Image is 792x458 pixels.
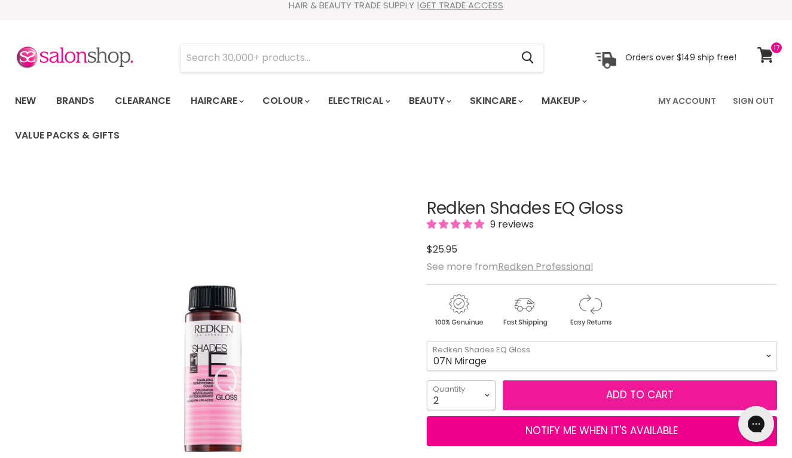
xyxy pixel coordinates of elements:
[427,217,487,231] span: 5.00 stars
[6,84,651,153] ul: Main menu
[427,242,457,256] span: $25.95
[512,44,543,72] button: Search
[182,88,251,113] a: Haircare
[253,88,317,113] a: Colour
[6,88,45,113] a: New
[6,123,129,148] a: Value Packs & Gifts
[427,380,496,410] select: Quantity
[498,260,593,273] a: Redken Professional
[726,88,781,113] a: Sign Out
[558,292,622,328] img: returns.gif
[427,199,778,218] h1: Redken Shades EQ Gloss
[427,292,490,328] img: genuine.gif
[180,44,544,72] form: Product
[493,292,556,328] img: shipping.gif
[47,88,103,113] a: Brands
[487,217,534,231] span: 9 reviews
[651,88,723,113] a: My Account
[503,380,778,410] button: Add to cart
[106,88,179,113] a: Clearance
[427,260,593,273] span: See more from
[533,88,594,113] a: Makeup
[461,88,530,113] a: Skincare
[181,44,512,72] input: Search
[400,88,458,113] a: Beauty
[732,402,780,446] iframe: Gorgias live chat messenger
[625,52,736,63] p: Orders over $149 ship free!
[319,88,397,113] a: Electrical
[427,416,778,446] button: NOTIFY ME WHEN IT'S AVAILABLE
